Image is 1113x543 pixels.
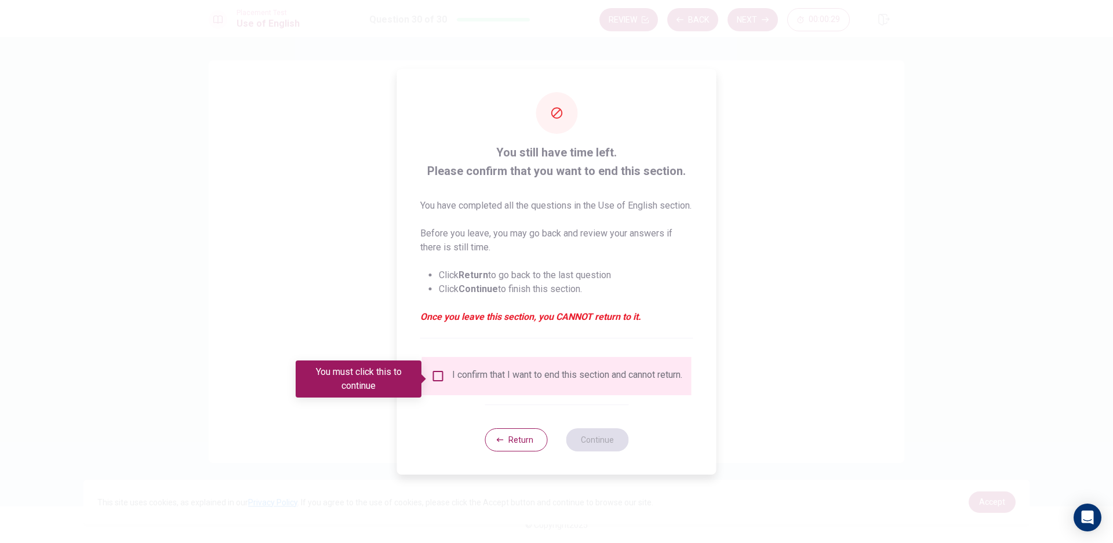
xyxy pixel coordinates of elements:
[566,428,628,451] button: Continue
[420,227,693,254] p: Before you leave, you may go back and review your answers if there is still time.
[420,310,693,324] em: Once you leave this section, you CANNOT return to it.
[420,199,693,213] p: You have completed all the questions in the Use of English section.
[452,369,682,383] div: I confirm that I want to end this section and cannot return.
[459,269,488,280] strong: Return
[439,282,693,296] li: Click to finish this section.
[1074,504,1101,531] div: Open Intercom Messenger
[439,268,693,282] li: Click to go back to the last question
[296,360,421,398] div: You must click this to continue
[420,143,693,180] span: You still have time left. Please confirm that you want to end this section.
[459,283,498,294] strong: Continue
[485,428,547,451] button: Return
[431,369,445,383] span: You must click this to continue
